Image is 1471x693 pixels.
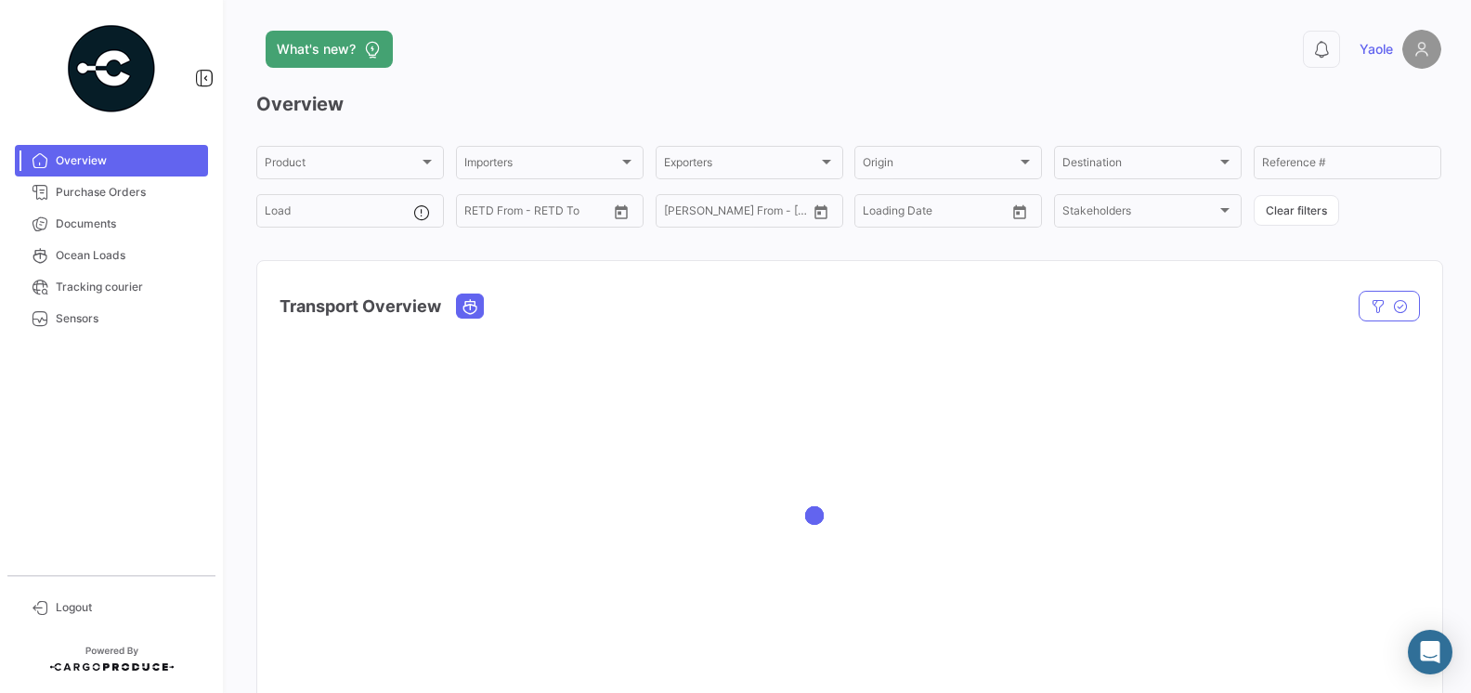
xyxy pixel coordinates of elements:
input: To [902,207,970,220]
span: Importers [464,159,618,172]
button: Clear filters [1254,195,1339,226]
button: What's new? [266,31,393,68]
span: Logout [56,599,201,616]
span: Origin [863,159,1017,172]
button: Open calendar [1006,198,1034,226]
span: Exporters [664,159,818,172]
input: From [464,207,490,220]
span: Destination [1062,159,1217,172]
span: Product [265,159,419,172]
span: Stakeholders [1062,207,1217,220]
span: Purchase Orders [56,184,201,201]
span: Tracking courier [56,279,201,295]
h3: Overview [256,91,1441,117]
span: Yaole [1360,40,1393,59]
input: From [863,207,889,220]
a: Overview [15,145,208,177]
a: Sensors [15,303,208,334]
a: Documents [15,208,208,240]
img: powered-by.png [65,22,158,115]
button: Ocean [457,294,483,318]
span: Overview [56,152,201,169]
span: What's new? [277,40,356,59]
input: From [664,207,690,220]
a: Purchase Orders [15,177,208,208]
button: Open calendar [807,198,835,226]
div: Abrir Intercom Messenger [1408,630,1452,674]
a: Tracking courier [15,271,208,303]
span: Sensors [56,310,201,327]
input: To [703,207,771,220]
span: Documents [56,216,201,232]
a: Ocean Loads [15,240,208,271]
span: Ocean Loads [56,247,201,264]
input: To [503,207,571,220]
img: placeholder-user.png [1402,30,1441,69]
button: Open calendar [607,198,635,226]
h4: Transport Overview [280,294,441,320]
